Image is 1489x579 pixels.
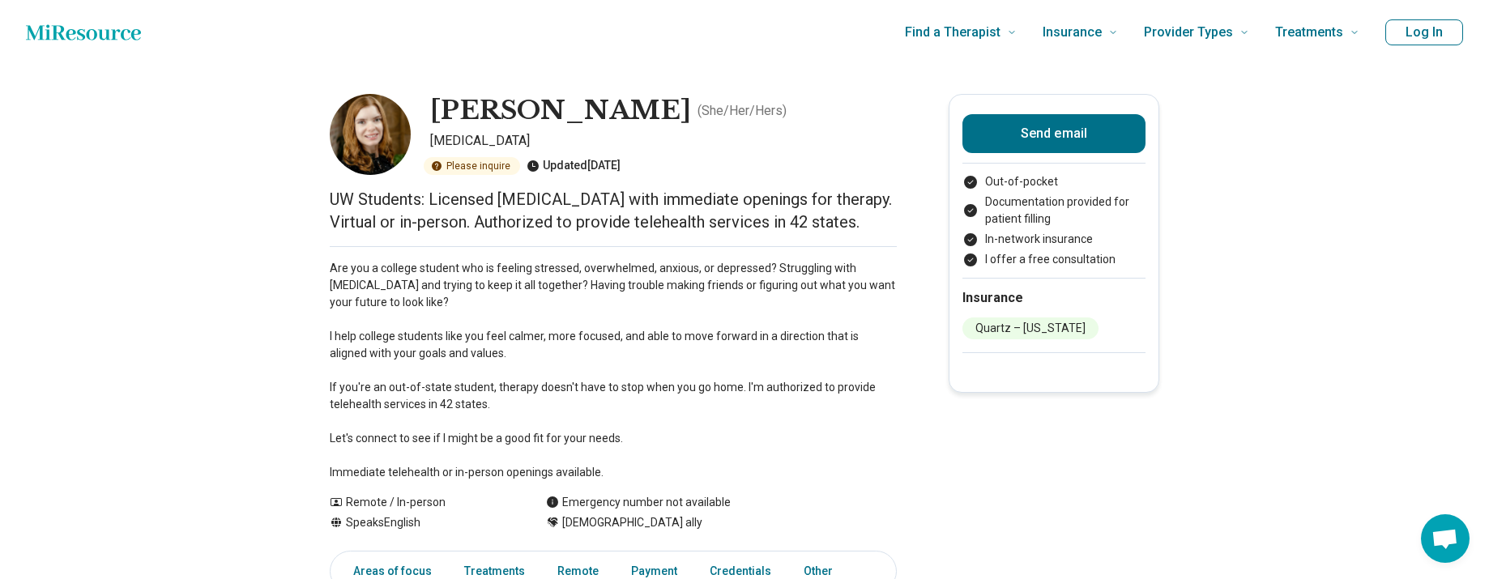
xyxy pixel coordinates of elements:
[330,188,897,233] p: UW Students: Licensed [MEDICAL_DATA] with immediate openings for therapy. Virtual or in-person. A...
[562,514,702,531] span: [DEMOGRAPHIC_DATA] ally
[962,114,1146,153] button: Send email
[1421,514,1470,563] div: Open chat
[26,16,141,49] a: Home page
[962,173,1146,268] ul: Payment options
[1275,21,1343,44] span: Treatments
[962,288,1146,308] h2: Insurance
[330,94,411,175] img: Corey Ray-Subramanian, Psychologist
[330,514,514,531] div: Speaks English
[424,157,520,175] div: Please inquire
[962,194,1146,228] li: Documentation provided for patient filling
[330,260,897,481] p: Are you a college student who is feeling stressed, overwhelmed, anxious, or depressed? Struggling...
[962,251,1146,268] li: I offer a free consultation
[430,131,897,151] p: [MEDICAL_DATA]
[430,94,691,128] h1: [PERSON_NAME]
[330,494,514,511] div: Remote / In-person
[962,317,1099,339] li: Quartz – [US_STATE]
[905,21,1000,44] span: Find a Therapist
[698,101,787,121] p: ( She/Her/Hers )
[962,173,1146,190] li: Out-of-pocket
[527,157,621,175] div: Updated [DATE]
[962,231,1146,248] li: In-network insurance
[1043,21,1102,44] span: Insurance
[546,494,731,511] div: Emergency number not available
[1144,21,1233,44] span: Provider Types
[1385,19,1463,45] button: Log In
